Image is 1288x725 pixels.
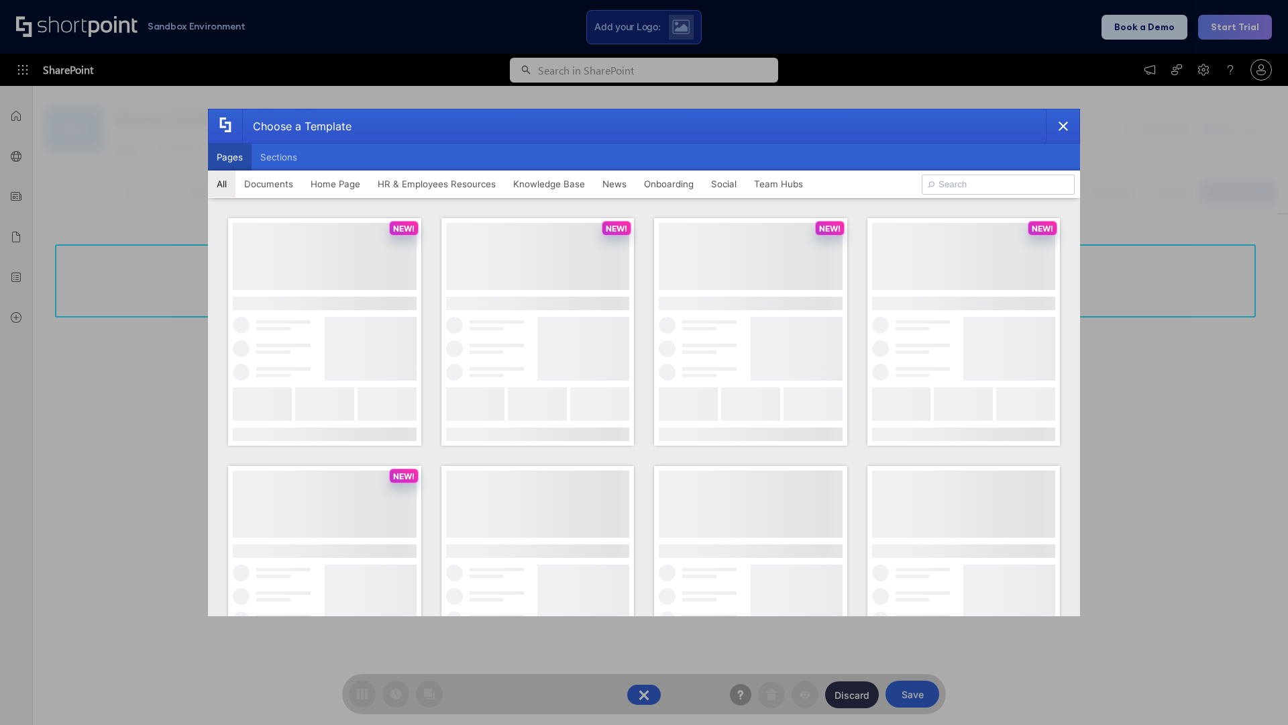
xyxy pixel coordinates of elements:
[252,144,306,171] button: Sections
[393,224,415,234] p: NEW!
[922,175,1075,195] input: Search
[393,471,415,481] p: NEW!
[594,171,635,197] button: News
[702,171,745,197] button: Social
[745,171,812,197] button: Team Hubs
[208,144,252,171] button: Pages
[635,171,702,197] button: Onboarding
[504,171,594,197] button: Knowledge Base
[208,109,1080,616] div: template selector
[302,171,369,197] button: Home Page
[235,171,302,197] button: Documents
[1221,661,1288,725] iframe: Chat Widget
[208,171,235,197] button: All
[1032,224,1053,234] p: NEW!
[606,224,627,234] p: NEW!
[819,224,841,234] p: NEW!
[242,109,352,143] div: Choose a Template
[369,171,504,197] button: HR & Employees Resources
